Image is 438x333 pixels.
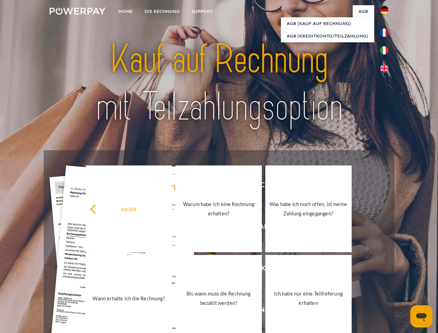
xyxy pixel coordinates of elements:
img: title-powerpay_de.svg [66,33,372,133]
img: fr [380,28,388,37]
div: zurück [90,204,168,213]
a: Home [113,5,139,18]
a: DIE RECHNUNG [139,5,186,18]
a: SUPPORT [186,5,219,18]
img: en [380,64,388,72]
iframe: Schaltfläche zum Öffnen des Messaging-Fensters [410,305,432,327]
img: logo-powerpay-white.svg [50,8,105,15]
a: Was habe ich noch offen, ist meine Zahlung eingegangen? [265,165,352,252]
a: agb [353,5,374,18]
a: AGB (Kauf auf Rechnung) [281,17,374,30]
div: Bis wann muss die Rechnung bezahlt werden? [180,289,258,308]
img: it [380,46,388,54]
div: Ich habe nur eine Teillieferung erhalten [269,289,347,308]
a: AGB (Kreditkonto/Teilzahlung) [281,30,374,42]
div: Was habe ich noch offen, ist meine Zahlung eingegangen? [269,199,347,218]
img: de [380,6,388,14]
div: Warum habe ich eine Rechnung erhalten? [180,199,258,218]
div: Wann erhalte ich die Rechnung? [90,293,168,303]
